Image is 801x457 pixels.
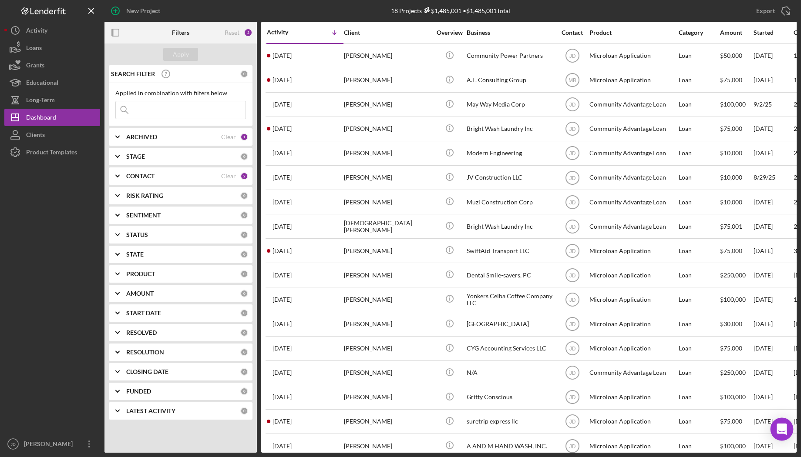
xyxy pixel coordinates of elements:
div: [DATE] [754,313,793,336]
span: $75,000 [720,247,742,254]
div: 8/29/25 [754,166,793,189]
div: Microloan Application [589,288,676,311]
div: [PERSON_NAME] [344,386,431,409]
div: Gritty Conscious [467,386,554,409]
div: Activity [26,22,47,41]
b: AMOUNT [126,290,154,297]
time: 2025-05-26 16:22 [273,394,292,400]
time: 2025-07-07 22:57 [273,345,292,352]
text: JD [569,346,576,352]
div: Loan [679,313,719,336]
div: 3 [244,28,252,37]
div: Loan [679,264,719,287]
div: Microloan Application [589,264,676,287]
time: 2025-08-29 03:01 [273,174,292,181]
div: [DATE] [754,410,793,433]
div: Muzi Construction Corp [467,190,554,213]
div: Reset [225,29,239,36]
div: 9/2/25 [754,93,793,116]
div: Activity [267,29,305,36]
b: RISK RATING [126,192,163,199]
b: PRODUCT [126,270,155,277]
span: $100,000 [720,393,746,400]
text: JD [10,442,16,447]
div: Loans [26,39,42,59]
text: JD [569,272,576,278]
span: $75,001 [720,223,742,230]
div: Educational [26,74,58,93]
div: 0 [240,348,248,356]
text: JD [569,126,576,132]
span: $10,000 [720,149,742,157]
div: Microloan Application [589,386,676,409]
div: [PERSON_NAME] [344,117,431,140]
span: $75,000 [720,76,742,83]
text: JD [569,175,576,181]
div: [DATE] [754,44,793,67]
div: Community Advantage Loan [589,361,676,384]
div: 1 [240,133,248,141]
div: [DATE] [754,361,793,384]
div: Loan [679,410,719,433]
div: [PERSON_NAME] [344,93,431,116]
div: Clients [26,126,45,146]
div: Dashboard [26,109,56,128]
div: Loan [679,215,719,238]
div: Loan [679,117,719,140]
div: Yonkers Ceiba Coffee Company LLC [467,288,554,311]
time: 2025-07-07 15:44 [273,369,292,376]
div: Community Advantage Loan [589,215,676,238]
div: Loan [679,93,719,116]
b: SENTIMENT [126,212,161,219]
div: Community Advantage Loan [589,142,676,165]
button: Export [747,2,797,20]
b: SEARCH FILTER [111,70,155,77]
div: Modern Engineering [467,142,554,165]
div: Overview [433,29,466,36]
div: Category [679,29,719,36]
time: 2025-05-05 14:36 [273,443,292,450]
div: Bright Wash Laundry Inc [467,215,554,238]
span: $250,000 [720,369,746,376]
div: 2 [240,172,248,180]
button: Dashboard [4,109,100,126]
div: [PERSON_NAME] [344,264,431,287]
div: [DATE] [754,264,793,287]
button: Grants [4,57,100,74]
b: START DATE [126,310,161,317]
div: Microloan Application [589,313,676,336]
div: [DATE] [754,190,793,213]
button: Apply [163,48,198,61]
div: Clear [221,133,236,140]
div: May Way Media Corp [467,93,554,116]
div: [GEOGRAPHIC_DATA] [467,313,554,336]
div: Apply [173,48,189,61]
div: Community Advantage Loan [589,117,676,140]
div: [PERSON_NAME] [344,142,431,165]
text: JD [569,102,576,108]
div: [PERSON_NAME] [344,288,431,311]
text: JD [569,443,576,449]
b: FUNDED [126,388,151,395]
text: MB [569,77,576,83]
a: Clients [4,126,100,143]
div: Business [467,29,554,36]
div: Grants [26,57,44,76]
div: Loan [679,288,719,311]
span: $75,000 [720,344,742,352]
div: [DATE] [754,117,793,140]
a: Activity [4,22,100,39]
div: Microloan Application [589,337,676,360]
div: [DEMOGRAPHIC_DATA][PERSON_NAME] [344,215,431,238]
time: 2025-08-25 17:46 [273,247,292,254]
div: 0 [240,70,248,78]
div: Long-Term [26,91,55,111]
span: $10,000 [720,173,742,181]
div: Community Advantage Loan [589,190,676,213]
text: JD [569,394,576,400]
div: 0 [240,309,248,317]
div: Contact [556,29,589,36]
time: 2025-09-13 16:26 [273,52,292,59]
div: [DATE] [754,386,793,409]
